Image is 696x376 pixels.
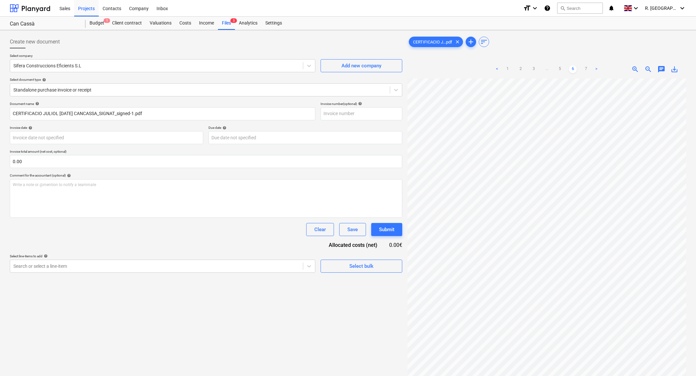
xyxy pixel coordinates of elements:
button: Submit [371,223,402,236]
div: Files [218,17,235,30]
i: notifications [608,4,615,12]
a: Page 5 [556,65,564,73]
span: add [467,38,475,46]
span: clear [454,38,461,46]
span: save_alt [671,65,678,73]
button: Search [557,3,603,14]
a: ... [543,65,551,73]
span: help [42,254,48,258]
a: Income [195,17,218,30]
div: Add new company [341,61,381,70]
span: Create new document [10,38,60,46]
span: zoom_out [644,65,652,73]
i: format_size [523,4,531,12]
span: sort [480,38,488,46]
button: Select bulk [321,260,402,273]
input: Due date not specified [208,131,402,144]
a: Client contract [108,17,146,30]
span: R. [GEOGRAPHIC_DATA] [645,6,678,11]
a: Settings [261,17,286,30]
div: Select line-items to add [10,254,315,258]
div: Document name [10,102,315,106]
div: Save [347,225,358,234]
i: Knowledge base [544,4,551,12]
input: Invoice date not specified [10,131,203,144]
span: CERTIFICACIO J...pdf [409,40,456,44]
p: Invoice total amount (net cost, optional) [10,149,402,155]
div: Select document type [10,77,402,82]
input: Document name [10,107,315,120]
input: Invoice total amount (net cost, optional) [10,155,402,168]
div: Allocated costs (net) [317,241,388,249]
div: Select bulk [349,262,373,270]
i: keyboard_arrow_down [531,4,539,12]
div: Can Cassà [10,21,78,27]
span: zoom_in [631,65,639,73]
button: Add new company [321,59,402,72]
button: Clear [306,223,334,236]
div: Due date [208,126,402,130]
a: Page 7 [582,65,590,73]
span: help [221,126,226,130]
div: CERTIFICACIO J...pdf [409,37,463,47]
input: Invoice number [321,107,402,120]
span: 3 [230,18,237,23]
a: Page 2 [517,65,524,73]
a: Previous page [493,65,501,73]
span: help [27,126,32,130]
div: Invoice date [10,126,203,130]
div: Submit [379,225,394,234]
a: Next page [592,65,600,73]
span: help [66,174,71,178]
a: Budget1 [86,17,108,30]
i: keyboard_arrow_down [678,4,686,12]
a: Costs [175,17,195,30]
a: Page 6 is your current page [569,65,577,73]
span: chat [657,65,665,73]
div: Clear [314,225,326,234]
div: Budget [86,17,108,30]
span: search [560,6,565,11]
a: Analytics [235,17,261,30]
span: help [357,102,362,106]
i: keyboard_arrow_down [632,4,640,12]
div: Comment for the accountant (optional) [10,173,402,178]
span: help [41,78,46,82]
a: Valuations [146,17,175,30]
div: Invoice number (optional) [321,102,402,106]
span: 1 [104,18,110,23]
a: Files3 [218,17,235,30]
div: 0.00€ [388,241,402,249]
button: Save [339,223,366,236]
span: help [34,102,39,106]
a: Page 1 [504,65,511,73]
p: Select company [10,54,315,59]
a: Page 3 [530,65,538,73]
